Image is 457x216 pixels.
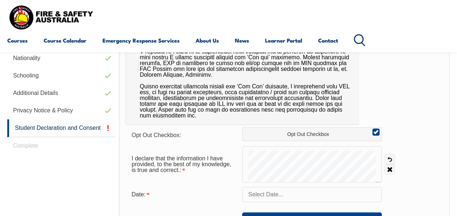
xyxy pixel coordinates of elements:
[103,32,180,49] a: Emergency Response Services
[242,127,382,141] label: Opt Out Checkbox
[126,152,242,177] div: I declare that the information I have provided, to the best of my knowledge, is true and correct....
[385,164,395,175] a: Clear
[7,102,115,119] a: Privacy Notice & Policy
[7,67,115,84] a: Schooling
[7,119,115,137] a: Student Declaration and Consent
[265,32,302,49] a: Learner Portal
[235,32,249,49] a: News
[132,132,181,138] span: Opt Out Checkbox:
[242,187,382,202] input: Select Date...
[126,188,242,201] div: Date is required.
[44,32,87,49] a: Course Calendar
[7,84,115,102] a: Additional Details
[318,32,338,49] a: Contact
[385,154,395,164] a: Undo
[196,32,219,49] a: About Us
[7,49,115,67] a: Nationality
[7,32,28,49] a: Courses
